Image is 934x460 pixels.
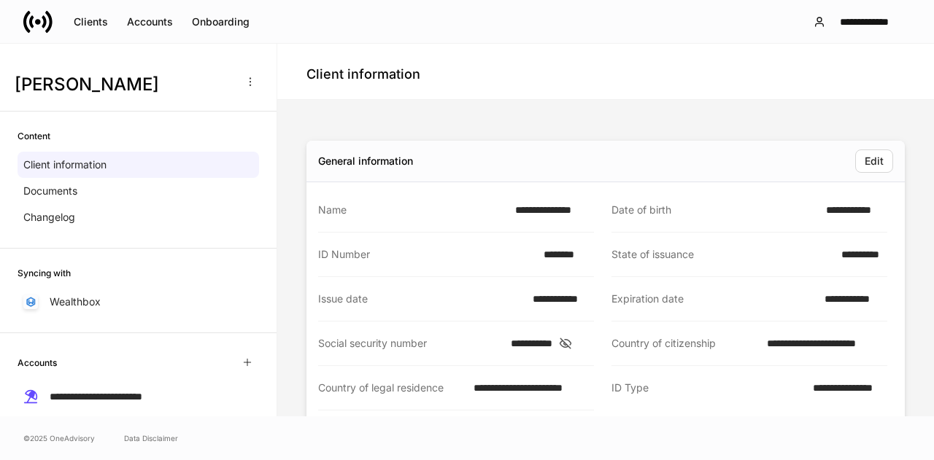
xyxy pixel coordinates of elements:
[182,10,259,34] button: Onboarding
[127,15,173,29] div: Accounts
[18,356,57,370] h6: Accounts
[611,336,758,351] div: Country of citizenship
[124,432,178,444] a: Data Disclaimer
[318,336,502,351] div: Social security number
[318,203,506,217] div: Name
[318,154,413,168] div: General information
[306,66,420,83] h4: Client information
[23,157,107,172] p: Client information
[18,289,259,315] a: Wealthbox
[611,203,817,217] div: Date of birth
[23,432,95,444] span: © 2025 OneAdvisory
[318,292,524,306] div: Issue date
[18,152,259,178] a: Client information
[865,154,884,168] div: Edit
[855,149,893,173] button: Edit
[18,129,50,143] h6: Content
[74,15,108,29] div: Clients
[18,266,71,280] h6: Syncing with
[50,295,101,309] p: Wealthbox
[117,10,182,34] button: Accounts
[611,247,833,262] div: State of issuance
[611,292,816,306] div: Expiration date
[18,178,259,204] a: Documents
[23,184,77,198] p: Documents
[15,73,233,96] h3: [PERSON_NAME]
[192,15,250,29] div: Onboarding
[18,204,259,230] a: Changelog
[318,247,535,262] div: ID Number
[23,210,75,225] p: Changelog
[64,10,117,34] button: Clients
[611,381,804,396] div: ID Type
[318,381,465,395] div: Country of legal residence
